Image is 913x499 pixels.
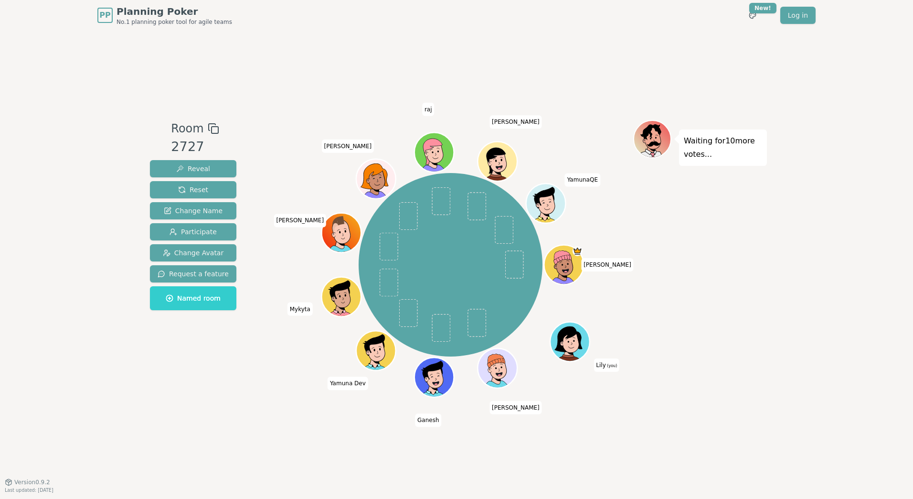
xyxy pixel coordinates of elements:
span: Click to change your name [287,303,313,316]
button: Named room [150,286,236,310]
span: Click to change your name [415,413,442,427]
span: Click to change your name [594,358,619,372]
button: Click to change your avatar [552,323,589,360]
button: Change Name [150,202,236,219]
span: Reset [178,185,208,195]
div: 2727 [171,137,219,157]
span: No.1 planning poker tool for agile teams [117,18,232,26]
span: Room [171,120,203,137]
span: Click to change your name [422,103,435,116]
span: Click to change your name [322,140,374,153]
span: (you) [606,364,617,368]
a: PPPlanning PokerNo.1 planning poker tool for agile teams [97,5,232,26]
span: Change Avatar [163,248,224,258]
span: Planning Poker [117,5,232,18]
span: Participate [170,227,217,237]
div: New! [749,3,776,13]
button: Reset [150,181,236,198]
button: Version0.9.2 [5,478,50,486]
span: Last updated: [DATE] [5,488,53,493]
span: PP [99,10,110,21]
span: Request a feature [158,269,229,279]
button: New! [744,7,761,24]
p: Waiting for 10 more votes... [684,134,762,161]
button: Participate [150,223,236,240]
button: Reveal [150,160,236,177]
span: Reveal [176,164,210,174]
span: Click to change your name [489,115,542,129]
span: Click to change your name [328,377,368,390]
span: Click to change your name [565,173,600,186]
span: Patrick is the host [573,246,583,256]
button: Request a feature [150,265,236,282]
span: Click to change your name [274,214,326,227]
span: Change Name [164,206,223,216]
span: Click to change your name [581,258,634,271]
span: Named room [166,293,221,303]
span: Click to change your name [489,401,542,414]
span: Version 0.9.2 [14,478,50,486]
button: Change Avatar [150,244,236,261]
a: Log in [780,7,816,24]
